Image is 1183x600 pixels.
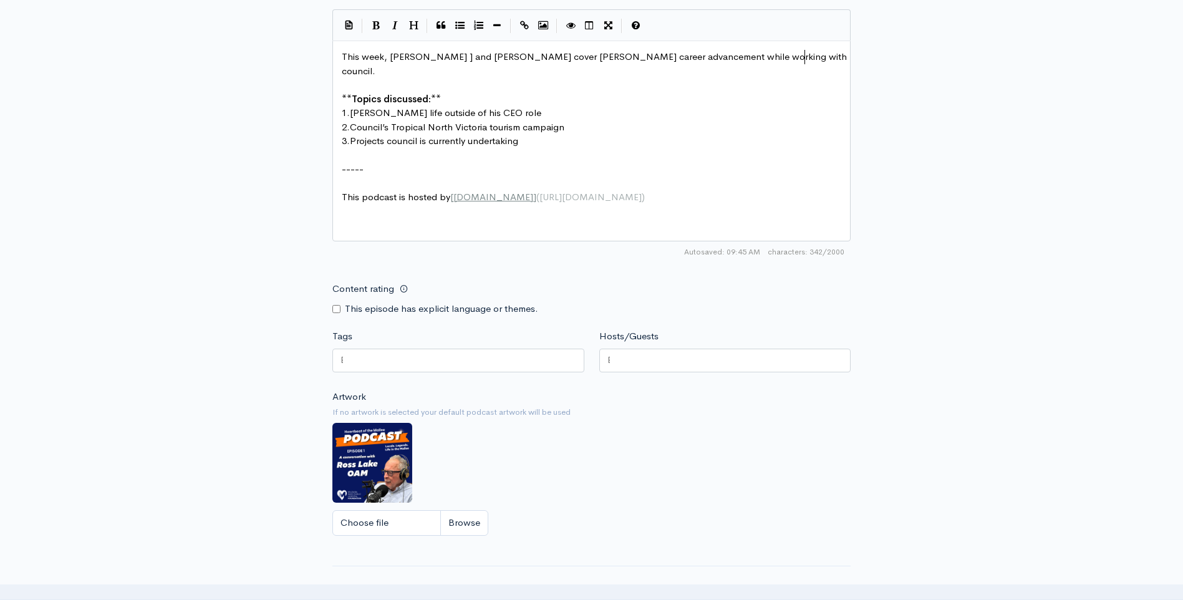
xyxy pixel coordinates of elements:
label: Content rating [332,276,394,302]
i: | [510,19,511,33]
i: | [621,19,622,33]
button: Insert Image [534,16,553,35]
span: 342/2000 [768,246,844,258]
button: Create Link [515,16,534,35]
span: Autosaved: 09:45 AM [684,246,760,258]
i: | [362,19,363,33]
span: ----- [342,163,364,175]
label: Artwork [332,390,366,404]
span: 3. [342,135,350,147]
button: Generic List [450,16,469,35]
span: ( [536,191,539,203]
button: Insert Show Notes Template [339,16,358,34]
button: Bold [367,16,385,35]
label: This episode has explicit language or themes. [345,302,538,316]
span: Topics discussed: [352,93,431,105]
button: Toggle Side by Side [580,16,599,35]
span: 1. [342,107,350,119]
span: [DOMAIN_NAME] [453,191,533,203]
span: [PERSON_NAME] life outside of his CEO role [350,107,541,119]
span: Projects council is currently undertaking [350,135,518,147]
span: ) [642,191,645,203]
span: [URL][DOMAIN_NAME] [539,191,642,203]
button: Numbered List [469,16,488,35]
button: Toggle Preview [561,16,580,35]
span: ] [533,191,536,203]
button: Toggle Fullscreen [599,16,617,35]
label: Hosts/Guests [599,329,659,344]
i: | [556,19,558,33]
i: | [427,19,428,33]
button: Quote [432,16,450,35]
input: Enter tags for this episode [340,353,343,367]
span: 2. [342,121,350,133]
button: Heading [404,16,423,35]
span: This week, [PERSON_NAME] ] and [PERSON_NAME] cover [PERSON_NAME] career advancement while working... [342,51,849,77]
small: If no artwork is selected your default podcast artwork will be used [332,406,851,419]
span: Council’s Tropical North Victoria tourism campaign [350,121,564,133]
input: Enter the names of the people that appeared on this episode [607,353,610,367]
span: This podcast is hosted by [342,191,645,203]
button: Insert Horizontal Line [488,16,506,35]
label: Tags [332,329,352,344]
button: Italic [385,16,404,35]
button: Markdown Guide [626,16,645,35]
span: [ [450,191,453,203]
